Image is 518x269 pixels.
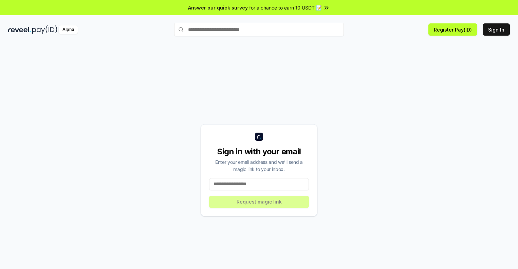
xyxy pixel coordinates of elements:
button: Sign In [483,23,510,36]
img: reveel_dark [8,25,31,34]
img: logo_small [255,133,263,141]
span: Answer our quick survey [188,4,248,11]
div: Alpha [59,25,78,34]
button: Register Pay(ID) [428,23,477,36]
div: Enter your email address and we’ll send a magic link to your inbox. [209,158,309,173]
span: for a chance to earn 10 USDT 📝 [249,4,322,11]
div: Sign in with your email [209,146,309,157]
img: pay_id [32,25,57,34]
